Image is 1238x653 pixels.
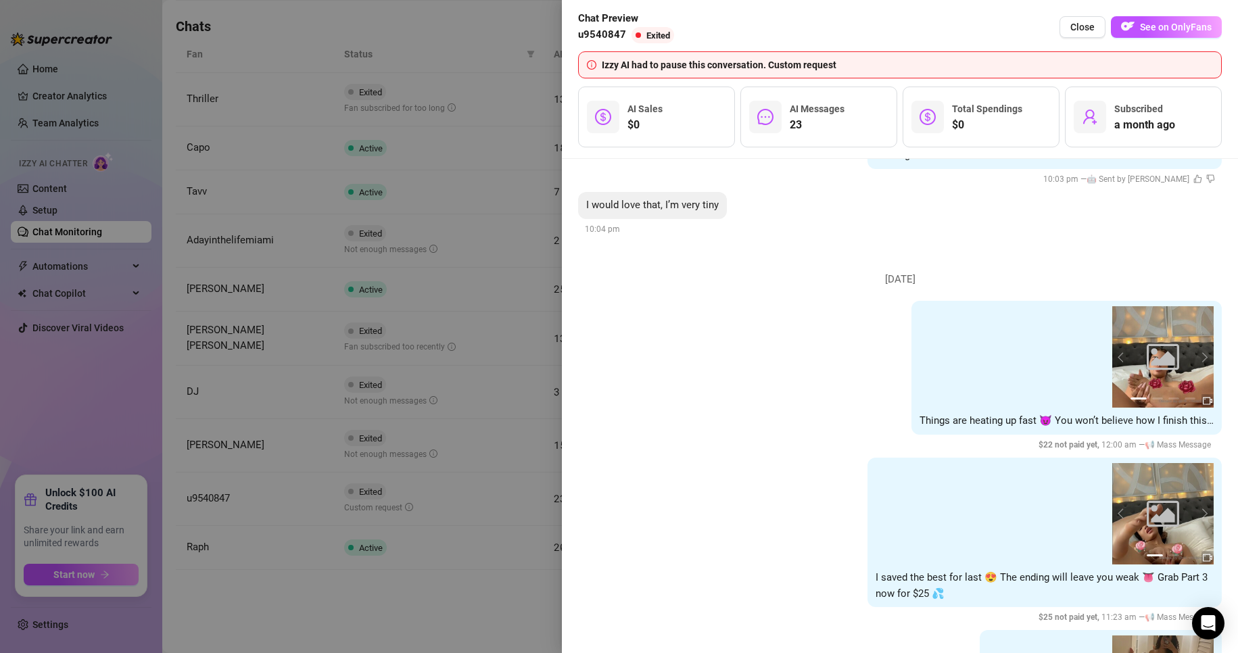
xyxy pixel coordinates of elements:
[1118,508,1128,519] button: prev
[585,224,620,234] span: 10:04 pm
[578,27,626,43] span: u9540847
[602,57,1213,72] div: Izzy AI had to pause this conversation. Custom request
[1152,397,1163,400] button: 2
[1111,16,1222,38] button: OFSee on OnlyFans
[1043,174,1215,184] span: 10:03 pm —
[1145,440,1211,450] span: 📢 Mass Message
[1039,440,1215,450] span: 12:00 am —
[586,199,719,211] span: I would love that, I’m very tiny
[627,117,663,133] span: $0
[876,571,1208,600] span: I saved the best for last 😍 The ending will leave you weak 👅 Grab Part 3 now for $25 💦
[1082,109,1098,125] span: user-add
[1145,612,1211,622] span: 📢 Mass Message
[595,109,611,125] span: dollar
[952,117,1022,133] span: $0
[1087,174,1189,184] span: 🤖 Sent by [PERSON_NAME]
[920,414,1214,427] span: Things are heating up fast 😈 You won’t believe how I finish this…
[1060,16,1105,38] button: Close
[1111,16,1222,39] a: OFSee on OnlyFans
[1197,508,1208,519] button: next
[1114,103,1163,114] span: Subscribed
[790,103,844,114] span: AI Messages
[757,109,773,125] span: message
[1168,397,1179,400] button: 3
[1203,553,1212,562] span: video-camera
[1185,397,1195,400] button: 4
[1197,352,1208,362] button: next
[1140,22,1212,32] span: See on OnlyFans
[1121,20,1135,33] img: OF
[1193,174,1202,183] span: like
[1039,440,1101,450] span: $ 22 not paid yet ,
[1039,612,1101,622] span: $ 25 not paid yet ,
[1192,607,1224,639] div: Open Intercom Messenger
[1168,554,1179,556] button: 2
[920,109,936,125] span: dollar
[1070,22,1095,32] span: Close
[578,11,680,27] span: Chat Preview
[587,60,596,70] span: info-circle
[646,30,670,41] span: Exited
[790,117,844,133] span: 23
[1206,174,1215,183] span: dislike
[627,103,663,114] span: AI Sales
[1114,117,1175,133] span: a month ago
[1118,352,1128,362] button: prev
[1039,612,1215,622] span: 11:23 am —
[952,103,1022,114] span: Total Spendings
[1203,396,1212,406] span: video-camera
[875,272,926,288] span: [DATE]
